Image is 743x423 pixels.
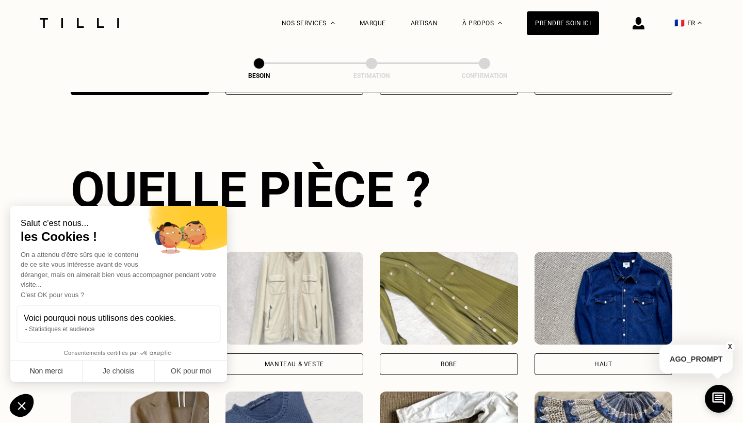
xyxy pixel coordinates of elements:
[207,72,311,79] div: Besoin
[320,72,423,79] div: Estimation
[36,18,123,28] img: Logo du service de couturière Tilli
[633,17,644,29] img: icône connexion
[441,361,457,367] div: Robe
[265,361,324,367] div: Manteau & Veste
[331,22,335,24] img: Menu déroulant
[225,252,364,345] img: Tilli retouche votre Manteau & Veste
[725,341,735,352] button: X
[498,22,502,24] img: Menu déroulant à propos
[527,11,599,35] a: Prendre soin ici
[594,361,612,367] div: Haut
[411,20,438,27] a: Artisan
[380,252,518,345] img: Tilli retouche votre Robe
[659,345,733,373] p: AGO_PROMPT
[360,20,386,27] a: Marque
[674,18,685,28] span: 🇫🇷
[535,252,673,345] img: Tilli retouche votre Haut
[433,72,536,79] div: Confirmation
[698,22,702,24] img: menu déroulant
[71,161,672,219] div: Quelle pièce ?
